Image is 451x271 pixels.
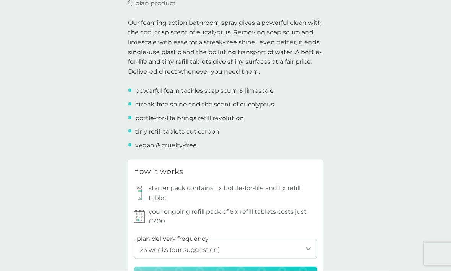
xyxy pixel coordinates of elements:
p: your ongoing refill pack of 6 x refill tablets costs just £7.00 [149,207,317,226]
p: vegan & cruelty-free [135,140,197,150]
p: tiny refill tablets cut carbon [135,127,219,137]
label: plan delivery frequency [137,234,209,244]
p: Our foaming action bathroom spray gives a powerful clean with the cool crisp scent of eucalyptus.... [128,18,323,77]
h3: how it works [134,165,183,177]
p: streak-free shine and the scent of eucalyptus [135,100,274,110]
p: starter pack contains 1 x bottle-for-life and 1 x refill tablet [149,183,317,203]
p: powerful foam tackles soap scum & limescale [135,86,274,96]
p: bottle-for-life brings refill revolution [135,113,244,123]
